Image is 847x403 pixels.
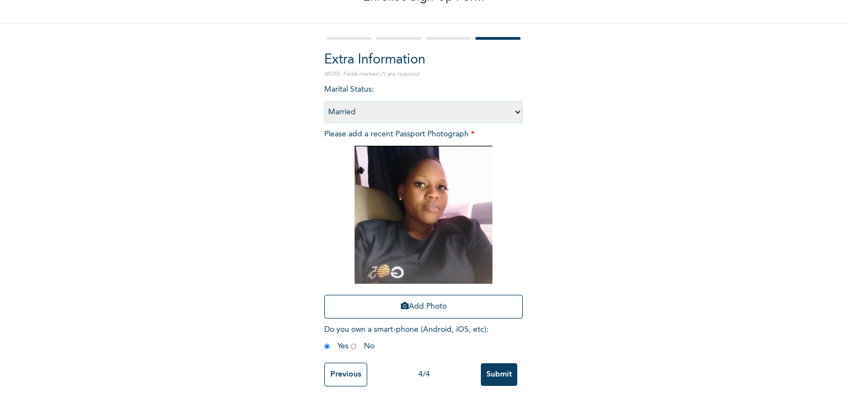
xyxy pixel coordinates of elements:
[367,369,481,380] div: 4 / 4
[481,363,517,386] input: Submit
[324,295,523,319] button: Add Photo
[324,50,523,70] h2: Extra Information
[324,363,367,386] input: Previous
[324,326,489,350] span: Do you own a smart-phone (Android, iOS, etc) : Yes No
[324,70,523,78] p: NOTE: Fields marked (*) are required
[324,130,523,324] span: Please add a recent Passport Photograph
[324,86,523,116] span: Marital Status :
[355,146,492,284] img: Crop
